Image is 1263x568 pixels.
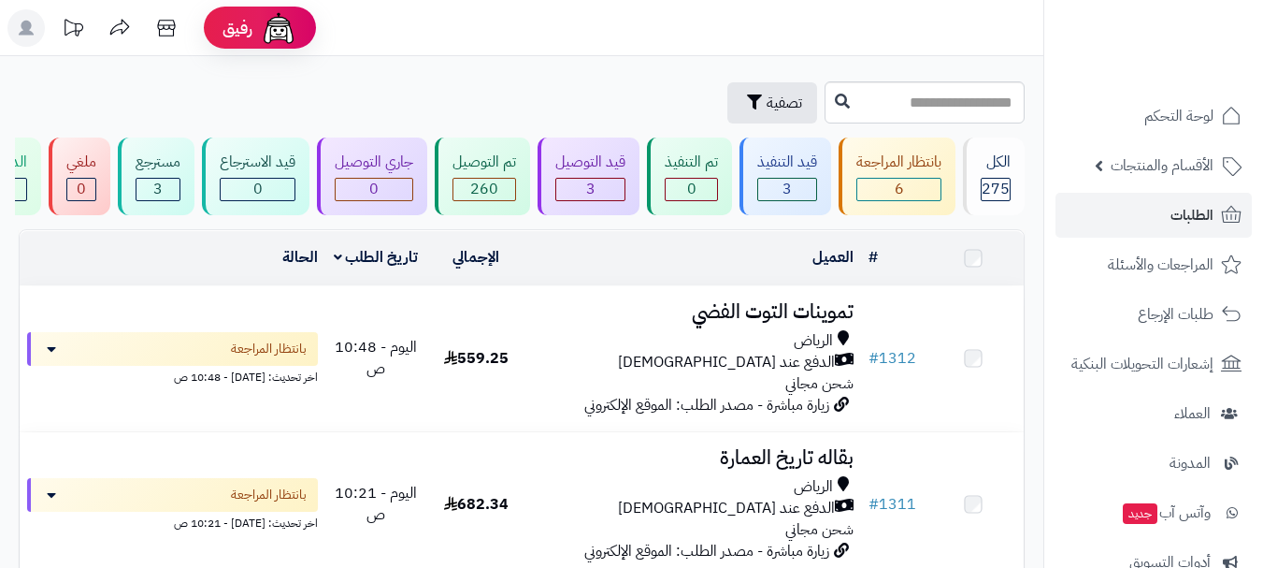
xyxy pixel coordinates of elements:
[736,138,835,215] a: قيد التنفيذ 3
[444,347,509,370] span: 559.25
[758,179,816,200] div: 3
[444,493,509,516] span: 682.34
[282,246,318,269] a: الحالة
[335,152,413,173] div: جاري التوصيل
[1055,342,1252,386] a: إشعارات التحويلات البنكية
[470,178,498,200] span: 260
[868,347,916,370] a: #1312
[757,152,817,173] div: قيد التنفيذ
[1136,14,1245,53] img: logo-2.png
[452,246,499,269] a: الإجمالي
[336,179,412,200] div: 0
[136,152,180,173] div: مسترجع
[220,152,295,173] div: قيد الاسترجاع
[727,82,817,124] button: تصفية
[1174,401,1211,427] span: العملاء
[982,178,1010,200] span: 275
[868,493,879,516] span: #
[665,152,718,173] div: تم التنفيذ
[231,340,307,358] span: بانتظار المراجعة
[1123,503,1157,524] span: جديد
[586,178,596,200] span: 3
[1170,450,1211,476] span: المدونة
[1055,292,1252,337] a: طلبات الإرجاع
[45,138,114,215] a: ملغي 0
[1055,391,1252,436] a: العملاء
[556,179,624,200] div: 3
[785,518,854,541] span: شحن مجاني
[868,493,916,516] a: #1311
[794,330,833,352] span: الرياض
[50,9,96,51] a: تحديثات المنصة
[1121,500,1211,526] span: وآتس آب
[1055,94,1252,138] a: لوحة التحكم
[431,138,534,215] a: تم التوصيل 260
[1055,242,1252,287] a: المراجعات والأسئلة
[534,301,854,323] h3: تموينات التوت الفضي
[231,486,307,504] span: بانتظار المراجعة
[618,352,835,373] span: الدفع عند [DEMOGRAPHIC_DATA]
[67,179,95,200] div: 0
[618,498,835,519] span: الدفع عند [DEMOGRAPHIC_DATA]
[77,178,86,200] span: 0
[534,447,854,469] h3: بقاله تاريخ العمارة
[785,372,854,395] span: شحن مجاني
[27,512,318,532] div: اخر تحديث: [DATE] - 10:21 ص
[794,476,833,498] span: الرياض
[868,246,878,269] a: #
[1138,301,1213,328] span: طلبات الإرجاع
[114,138,198,215] a: مسترجع 3
[369,178,379,200] span: 0
[334,246,419,269] a: تاريخ الطلب
[1055,490,1252,535] a: وآتس آبجديد
[981,152,1011,173] div: الكل
[1108,252,1213,278] span: المراجعات والأسئلة
[1071,351,1213,377] span: إشعارات التحويلات البنكية
[136,179,179,200] div: 3
[857,179,940,200] div: 6
[895,178,904,200] span: 6
[767,92,802,114] span: تصفية
[27,366,318,386] div: اخر تحديث: [DATE] - 10:48 ص
[959,138,1028,215] a: الكل275
[253,178,263,200] span: 0
[1170,202,1213,228] span: الطلبات
[534,138,643,215] a: قيد التوصيل 3
[555,152,625,173] div: قيد التوصيل
[66,152,96,173] div: ملغي
[1144,103,1213,129] span: لوحة التحكم
[687,178,696,200] span: 0
[335,482,417,526] span: اليوم - 10:21 ص
[782,178,792,200] span: 3
[222,17,252,39] span: رفيق
[666,179,717,200] div: 0
[335,336,417,380] span: اليوم - 10:48 ص
[1111,153,1213,179] span: الأقسام والمنتجات
[198,138,313,215] a: قيد الاسترجاع 0
[812,246,854,269] a: العميل
[584,394,829,416] span: زيارة مباشرة - مصدر الطلب: الموقع الإلكتروني
[868,347,879,370] span: #
[643,138,736,215] a: تم التنفيذ 0
[584,540,829,562] span: زيارة مباشرة - مصدر الطلب: الموقع الإلكتروني
[856,152,941,173] div: بانتظار المراجعة
[1055,441,1252,486] a: المدونة
[260,9,297,47] img: ai-face.png
[1055,193,1252,238] a: الطلبات
[153,178,163,200] span: 3
[452,152,516,173] div: تم التوصيل
[221,179,294,200] div: 0
[453,179,515,200] div: 260
[313,138,431,215] a: جاري التوصيل 0
[835,138,959,215] a: بانتظار المراجعة 6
